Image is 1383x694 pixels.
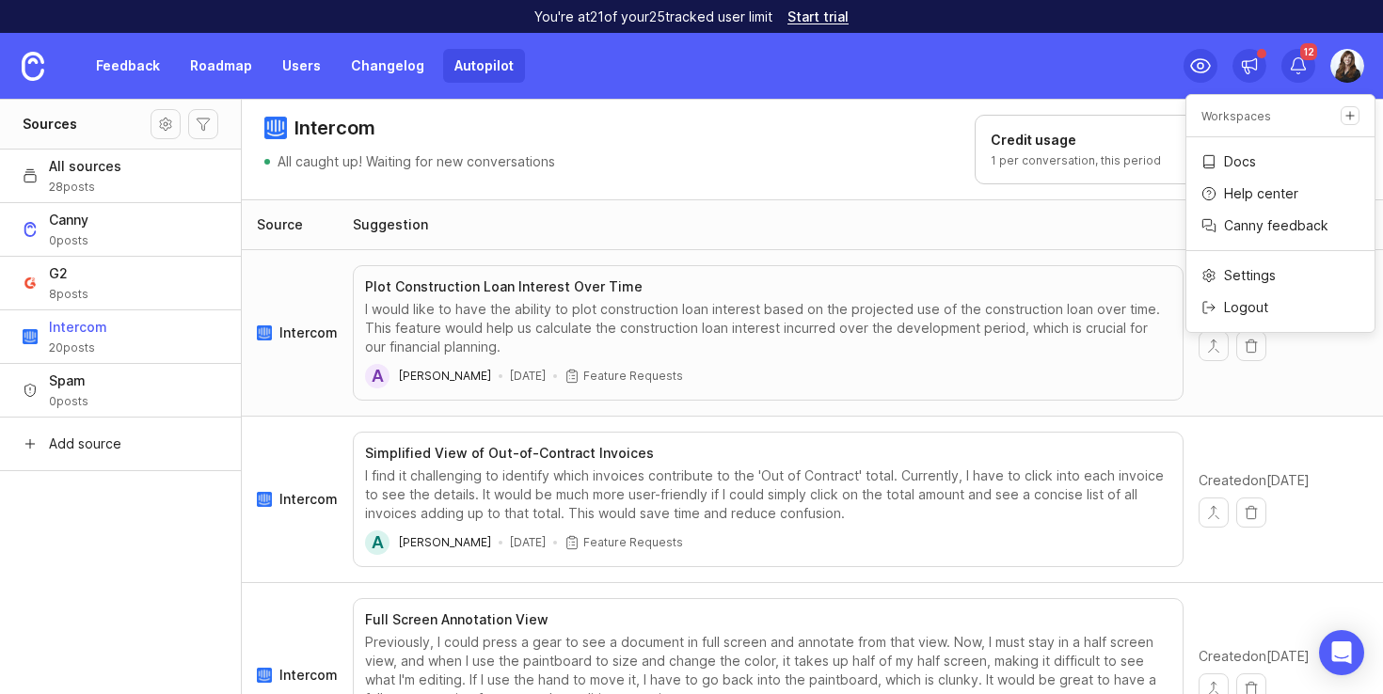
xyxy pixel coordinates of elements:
button: Merge into existing post instead [1199,331,1229,361]
p: Settings [1224,266,1276,285]
a: Feedback [85,49,171,83]
span: Created on [DATE] [1199,647,1310,666]
img: G2 [23,276,38,291]
span: [PERSON_NAME] [399,535,491,549]
img: Canny [23,222,38,237]
p: Canny feedback [1224,216,1328,235]
span: 0 posts [49,394,88,409]
h3: Plot Construction Loan Interest Over Time [365,277,643,296]
img: Canny Home [22,52,44,81]
div: I find it challenging to identify which invoices contribute to the 'Out of Contract' total. Curre... [365,466,1171,523]
p: Feature Requests [583,535,683,550]
img: Candace Davis [1330,49,1364,83]
span: G2 [49,264,88,283]
span: Intercom [279,323,338,342]
span: Intercom [279,666,338,685]
h1: Credit usage [991,131,1161,150]
a: Create a new workspace [1341,106,1359,125]
a: Docs [1186,147,1375,177]
span: Intercom [279,490,338,509]
span: 0 posts [49,233,88,248]
a: Users [271,49,332,83]
button: Merge into existing post instead [1199,497,1229,528]
a: Settings [1186,260,1375,291]
img: intercom [257,668,272,683]
span: 8 posts [49,287,88,302]
span: 28 posts [49,180,121,195]
span: Canny [49,211,88,229]
div: Suggestion [353,215,428,234]
p: Feature Requests [583,369,683,384]
p: You're at 21 of your 25 tracked user limit [534,8,772,26]
h1: Sources [23,115,77,134]
button: Plot Construction Loan Interest Over TimeI would like to have the ability to plot construction lo... [353,265,1184,401]
button: Autopilot filters [188,109,218,139]
img: intercom [257,492,272,507]
button: Delete post [1236,331,1266,361]
p: Docs [1224,152,1256,171]
a: Changelog [340,49,436,83]
span: [PERSON_NAME] [399,369,491,383]
span: 20 posts [49,340,107,355]
a: See more about where this Intercom post draft came from [257,666,338,685]
span: Spam [49,371,88,390]
p: Help center [1224,184,1298,203]
a: Canny feedback [1186,211,1375,241]
button: Simplified View of Out-of-Contract InvoicesI find it challenging to identify which invoices contr... [353,432,1184,567]
span: All sources [49,157,121,176]
span: Intercom [49,318,107,337]
a: A[PERSON_NAME] [365,530,491,555]
a: Roadmap [179,49,263,83]
h1: Intercom [294,115,375,141]
a: See more about where this Intercom post draft came from [257,323,338,342]
p: All caught up! Waiting for new conversations [278,152,555,171]
p: Workspaces [1201,108,1271,124]
img: intercom [257,325,272,340]
a: Help center [1186,179,1375,209]
div: I would like to have the ability to plot construction loan interest based on the projected use of... [365,300,1171,356]
span: Created on [DATE] [1199,471,1310,490]
a: Autopilot [443,49,525,83]
h3: Full Screen Annotation View [365,610,548,629]
p: Logout [1224,298,1268,317]
img: Intercom [264,117,287,139]
a: Start trial [787,10,849,24]
div: A [365,530,389,555]
div: A [365,364,389,388]
span: 12 [1300,43,1317,60]
span: Add source [49,434,121,453]
button: Delete post [1236,497,1266,528]
img: Intercom [23,329,38,344]
button: Source settings [151,109,181,139]
div: Open Intercom Messenger [1319,630,1364,675]
a: A[PERSON_NAME] [365,364,491,388]
h3: Simplified View of Out-of-Contract Invoices [365,444,654,463]
a: See more about where this Intercom post draft came from [257,490,338,509]
div: Source [257,215,303,234]
p: 1 per conversation, this period [991,153,1161,168]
